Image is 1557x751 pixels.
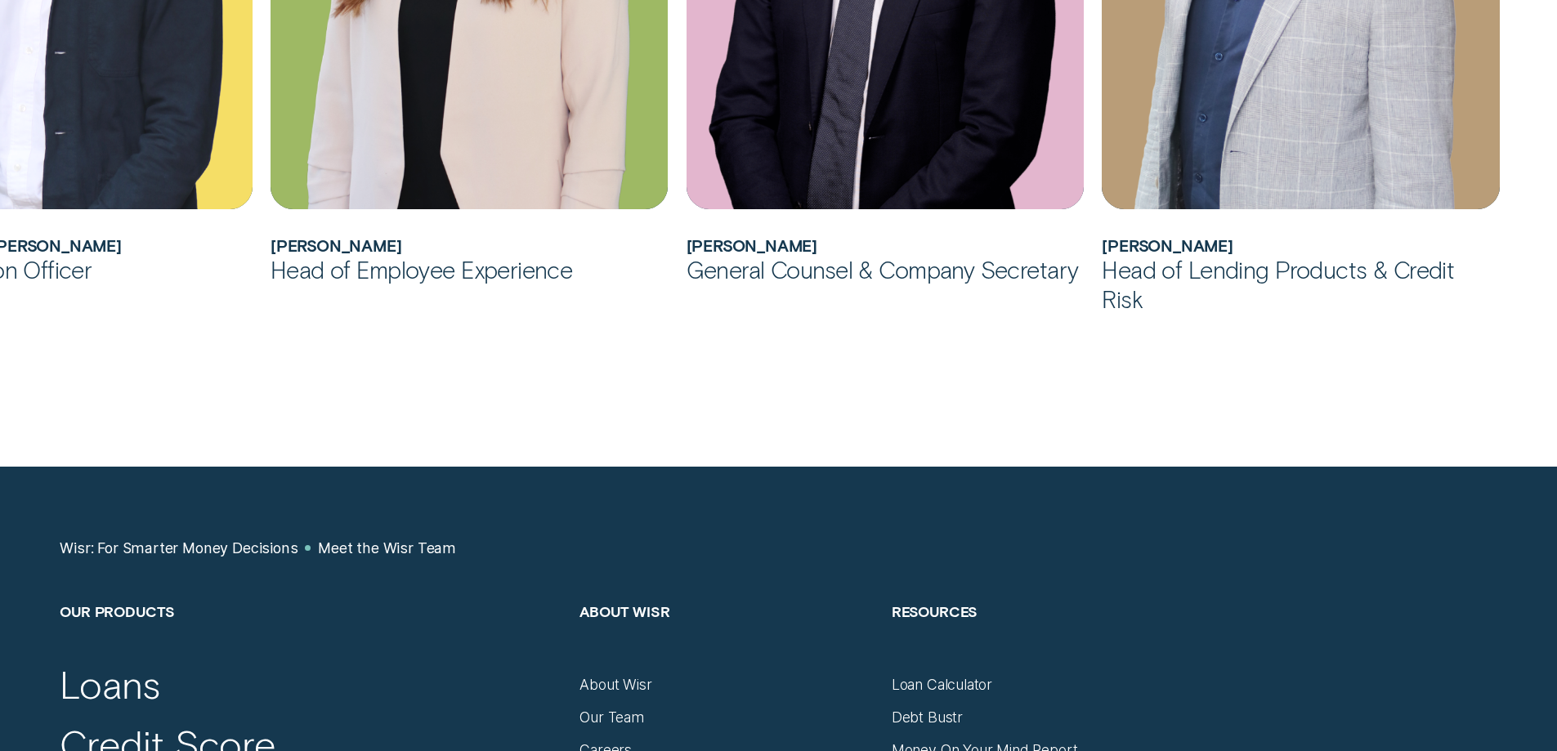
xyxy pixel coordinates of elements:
[892,676,992,694] a: Loan Calculator
[60,602,562,676] h2: Our Products
[687,255,1085,284] div: General Counsel & Company Secretary
[1102,236,1500,255] h2: Alexandre Maizy
[271,255,669,284] div: Head of Employee Experience
[687,236,1085,255] h2: David King
[318,539,456,557] a: Meet the Wisr Team
[60,539,298,557] a: Wisr: For Smarter Money Decisions
[892,709,963,726] a: Debt Bustr
[579,709,644,726] a: Our Team
[1102,255,1500,314] div: Head of Lending Products & Credit Risk
[579,602,873,676] h2: About Wisr
[892,602,1185,676] h2: Resources
[579,676,651,694] a: About Wisr
[271,236,669,255] h2: Kate Renner
[60,661,159,709] a: Loans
